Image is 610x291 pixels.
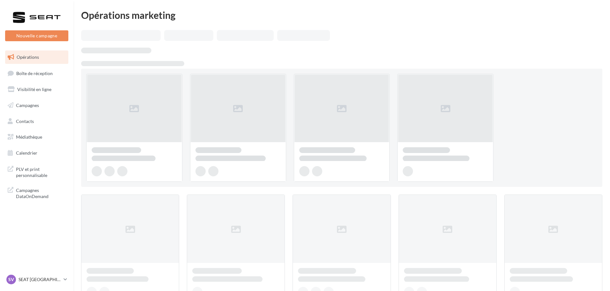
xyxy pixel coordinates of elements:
span: Contacts [16,118,34,124]
span: SV [8,276,14,283]
a: Campagnes [4,99,70,112]
a: Calendrier [4,146,70,160]
span: Campagnes [16,103,39,108]
span: Campagnes DataOnDemand [16,186,66,200]
span: Opérations [17,54,39,60]
span: Boîte de réception [16,70,53,76]
a: PLV et print personnalisable [4,162,70,181]
a: Médiathèque [4,130,70,144]
a: Visibilité en ligne [4,83,70,96]
span: PLV et print personnalisable [16,165,66,179]
a: SV SEAT [GEOGRAPHIC_DATA] [5,273,68,286]
a: Campagnes DataOnDemand [4,183,70,202]
span: Calendrier [16,150,37,156]
a: Contacts [4,115,70,128]
span: Visibilité en ligne [17,87,51,92]
p: SEAT [GEOGRAPHIC_DATA] [19,276,61,283]
a: Boîte de réception [4,66,70,80]
button: Nouvelle campagne [5,30,68,41]
div: Opérations marketing [81,10,602,20]
a: Opérations [4,50,70,64]
span: Médiathèque [16,134,42,140]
